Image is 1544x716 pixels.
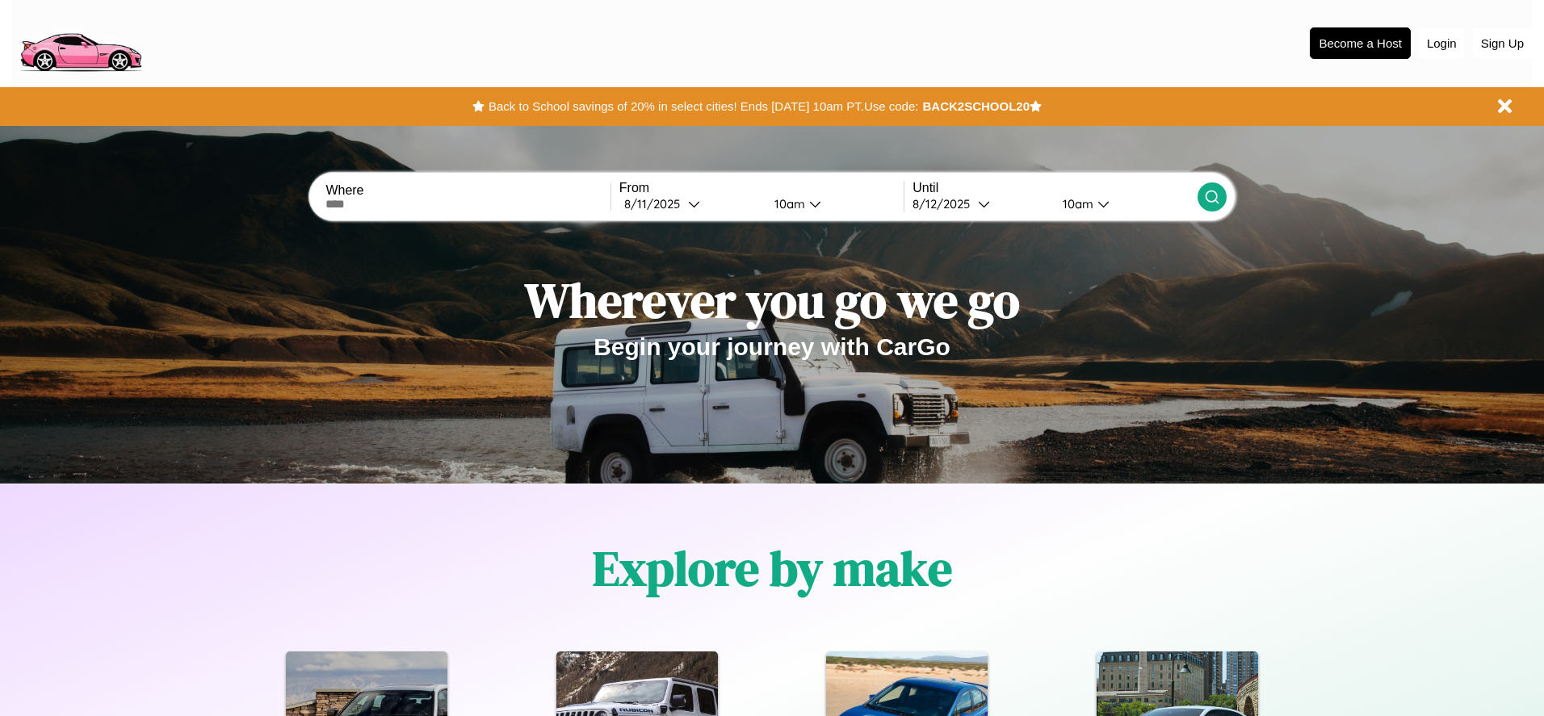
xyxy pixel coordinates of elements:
img: logo [12,8,149,76]
button: Back to School savings of 20% in select cities! Ends [DATE] 10am PT.Use code: [485,95,922,118]
h1: Explore by make [593,535,952,601]
div: 10am [1055,196,1097,211]
label: Until [913,181,1197,195]
button: Become a Host [1310,27,1411,59]
label: From [619,181,904,195]
label: Where [325,183,610,198]
button: 10am [762,195,904,212]
button: Sign Up [1473,28,1532,58]
button: 10am [1050,195,1197,212]
button: 8/11/2025 [619,195,762,212]
button: Login [1419,28,1465,58]
div: 10am [766,196,809,211]
div: 8 / 12 / 2025 [913,196,978,211]
b: BACK2SCHOOL20 [922,99,1030,113]
div: 8 / 11 / 2025 [624,196,688,211]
